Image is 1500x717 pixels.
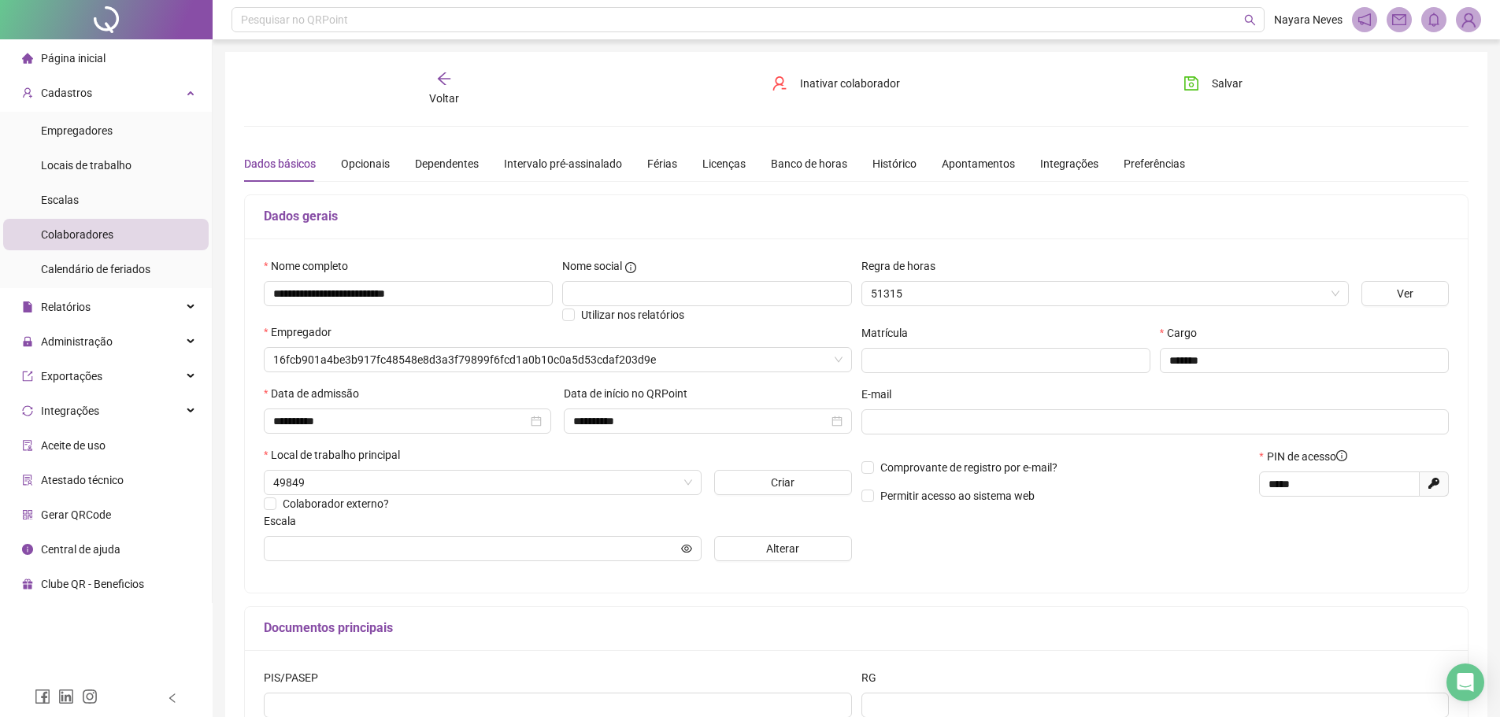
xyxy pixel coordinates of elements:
[41,301,91,313] span: Relatórios
[415,155,479,172] div: Dependentes
[41,405,99,417] span: Integrações
[771,474,794,491] span: Criar
[41,578,144,590] span: Clube QR - Beneficios
[41,194,79,206] span: Escalas
[1172,71,1254,96] button: Salvar
[562,257,622,275] span: Nome social
[714,536,852,561] button: Alterar
[1392,13,1406,27] span: mail
[41,159,131,172] span: Locais de trabalho
[22,53,33,64] span: home
[41,543,120,556] span: Central de ajuda
[861,257,946,275] label: Regra de horas
[861,669,887,686] label: RG
[264,669,328,686] label: PIS/PASEP
[880,490,1035,502] span: Permitir acesso ao sistema web
[264,619,1449,638] h5: Documentos principais
[647,155,677,172] div: Férias
[22,87,33,98] span: user-add
[41,508,111,521] span: Gerar QRCode
[22,544,33,555] span: info-circle
[273,348,843,371] span: 16fcb901a4be3b917fc48548e8d3a3f79899f6fcd1a0b10c0a5d53cdaf203d9e
[1397,285,1413,302] span: Ver
[1361,281,1449,306] button: Ver
[58,689,74,704] span: linkedin
[264,207,1449,226] h5: Dados gerais
[861,386,902,403] label: E-mail
[22,440,33,451] span: audit
[760,71,912,96] button: Inativar colaborador
[436,71,452,87] span: arrow-left
[167,693,178,704] span: left
[22,371,33,382] span: export
[41,124,113,137] span: Empregadores
[1267,448,1347,465] span: PIN de acesso
[861,324,918,342] label: Matrícula
[273,471,692,494] span: 49849
[341,155,390,172] div: Opcionais
[800,75,900,92] span: Inativar colaborador
[264,323,342,341] label: Empregador
[22,336,33,347] span: lock
[1446,663,1484,701] div: Open Intercom Messenger
[264,257,358,275] label: Nome completo
[714,470,852,495] button: Criar
[1124,155,1185,172] div: Preferências
[264,512,306,530] label: Escala
[264,385,369,402] label: Data de admissão
[22,509,33,520] span: qrcode
[22,475,33,486] span: solution
[681,543,692,554] span: eye
[41,370,102,383] span: Exportações
[942,155,1015,172] div: Apontamentos
[766,540,799,557] span: Alterar
[1427,13,1441,27] span: bell
[504,155,622,172] div: Intervalo pré-assinalado
[880,461,1057,474] span: Comprovante de registro por e-mail?
[82,689,98,704] span: instagram
[1457,8,1480,31] img: 70989
[1357,13,1372,27] span: notification
[1274,11,1343,28] span: Nayara Neves
[702,155,746,172] div: Licenças
[35,689,50,704] span: facebook
[41,228,113,241] span: Colaboradores
[283,497,389,510] span: Colaborador externo?
[872,155,917,172] div: Histórico
[772,76,787,91] span: user-delete
[264,446,410,464] label: Local de trabalho principal
[244,155,316,172] div: Dados básicos
[22,301,33,312] span: file
[1160,324,1207,342] label: Cargo
[771,155,847,172] div: Banco de horas
[1040,155,1098,172] div: Integrações
[564,385,698,402] label: Data de início no QRPoint
[625,262,636,273] span: info-circle
[41,263,150,275] span: Calendário de feriados
[581,309,684,321] span: Utilizar nos relatórios
[41,87,92,99] span: Cadastros
[429,92,459,105] span: Voltar
[871,282,1339,305] span: 51315
[41,474,124,486] span: Atestado técnico
[41,335,113,348] span: Administração
[41,439,106,452] span: Aceite de uso
[1183,76,1199,91] span: save
[22,405,33,416] span: sync
[1244,14,1256,26] span: search
[1212,75,1243,92] span: Salvar
[1336,450,1347,461] span: info-circle
[22,578,33,589] span: gift
[41,52,106,65] span: Página inicial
